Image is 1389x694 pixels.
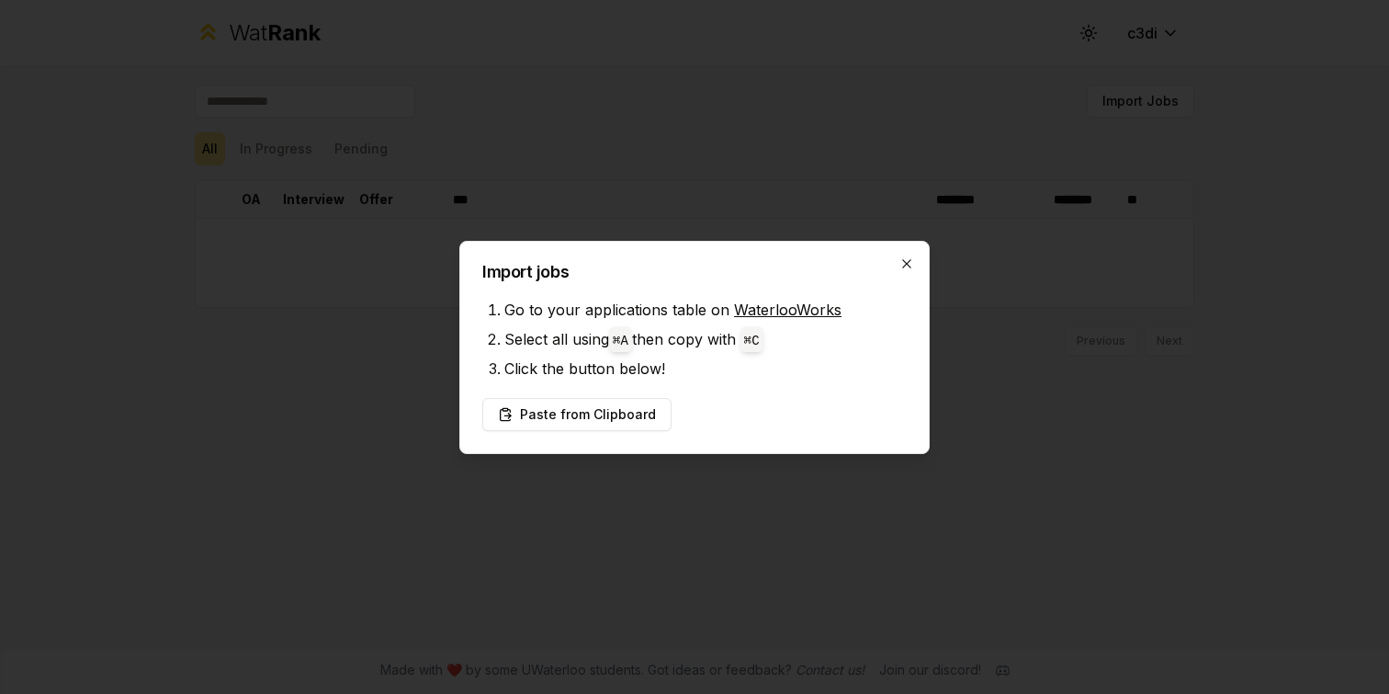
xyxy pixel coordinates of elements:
[504,354,907,383] li: Click the button below!
[734,301,841,319] a: WaterlooWorks
[482,398,672,431] button: Paste from Clipboard
[482,264,907,280] h2: Import jobs
[613,334,628,348] code: ⌘ A
[504,295,907,324] li: Go to your applications table on
[744,334,760,348] code: ⌘ C
[504,324,907,354] li: Select all using then copy with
